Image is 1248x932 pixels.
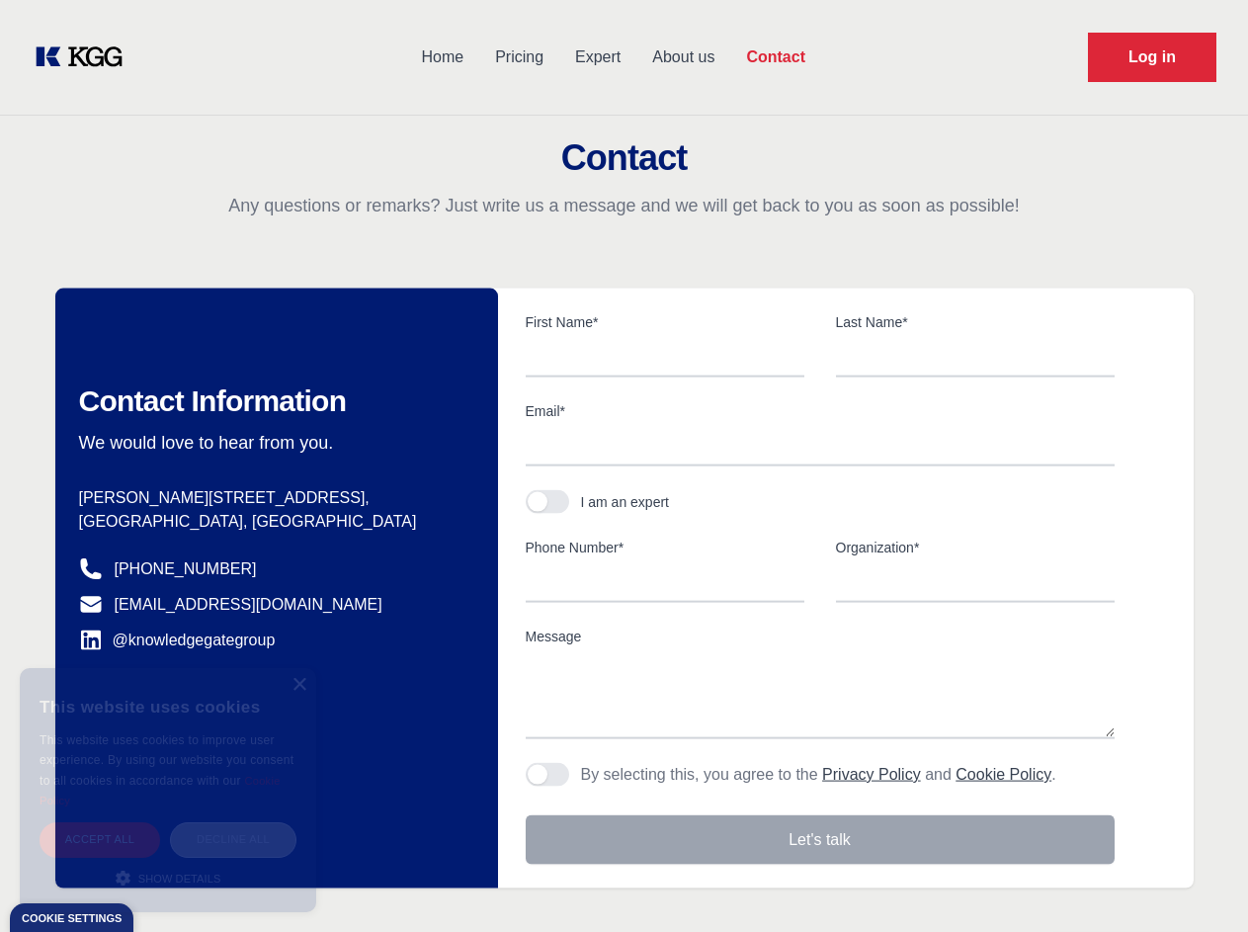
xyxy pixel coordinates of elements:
label: Message [526,627,1115,646]
div: Decline all [170,822,296,857]
a: Home [405,32,479,83]
label: Last Name* [836,312,1115,332]
div: This website uses cookies [40,683,296,730]
p: Any questions or remarks? Just write us a message and we will get back to you as soon as possible! [24,194,1224,217]
div: Show details [40,868,296,888]
label: First Name* [526,312,804,332]
a: KOL Knowledge Platform: Talk to Key External Experts (KEE) [32,42,138,73]
p: We would love to hear from you. [79,431,466,455]
a: Expert [559,32,636,83]
a: Pricing [479,32,559,83]
p: By selecting this, you agree to the and . [581,763,1056,787]
span: Show details [138,873,221,885]
h2: Contact Information [79,383,466,419]
p: [PERSON_NAME][STREET_ADDRESS], [79,486,466,510]
div: Accept all [40,822,160,857]
div: Close [291,678,306,693]
a: Cookie Policy [956,766,1051,783]
h2: Contact [24,138,1224,178]
div: I am an expert [581,492,670,512]
button: Let's talk [526,815,1115,865]
a: Cookie Policy [40,775,281,806]
a: Privacy Policy [822,766,921,783]
a: Request Demo [1088,33,1216,82]
a: About us [636,32,730,83]
a: @knowledgegategroup [79,629,276,652]
label: Email* [526,401,1115,421]
a: [PHONE_NUMBER] [115,557,257,581]
span: This website uses cookies to improve user experience. By using our website you consent to all coo... [40,733,293,788]
a: [EMAIL_ADDRESS][DOMAIN_NAME] [115,593,382,617]
label: Phone Number* [526,538,804,557]
label: Organization* [836,538,1115,557]
iframe: Chat Widget [1149,837,1248,932]
a: Contact [730,32,821,83]
p: [GEOGRAPHIC_DATA], [GEOGRAPHIC_DATA] [79,510,466,534]
div: Cookie settings [22,913,122,924]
